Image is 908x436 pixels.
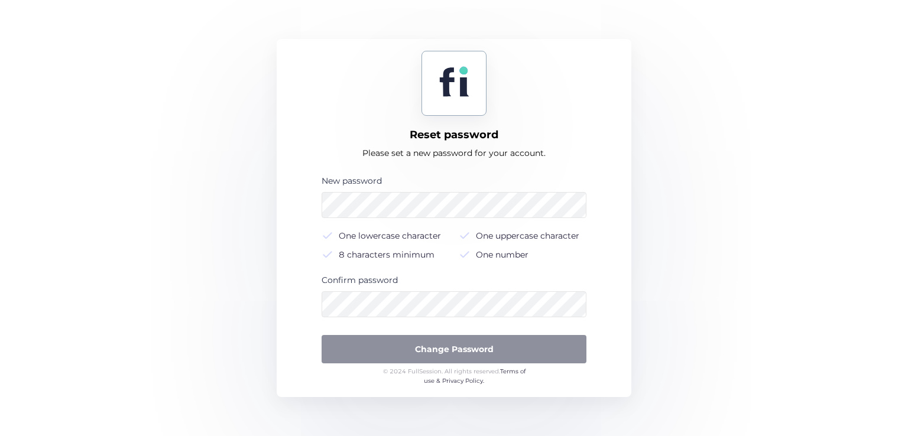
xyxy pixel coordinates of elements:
button: Change Password [322,335,586,363]
a: Terms of use & Privacy Policy. [424,367,526,385]
div: Reset password [410,128,498,142]
div: One lowercase character [339,229,441,243]
div: Confirm password [322,274,586,287]
div: Please set a new password for your account. [362,146,546,160]
div: One number [476,248,528,262]
div: 8 characters minimum [339,248,434,262]
div: New password [322,174,586,187]
div: © 2024 FullSession. All rights reserved. [378,367,531,385]
div: One uppercase character [476,229,579,243]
